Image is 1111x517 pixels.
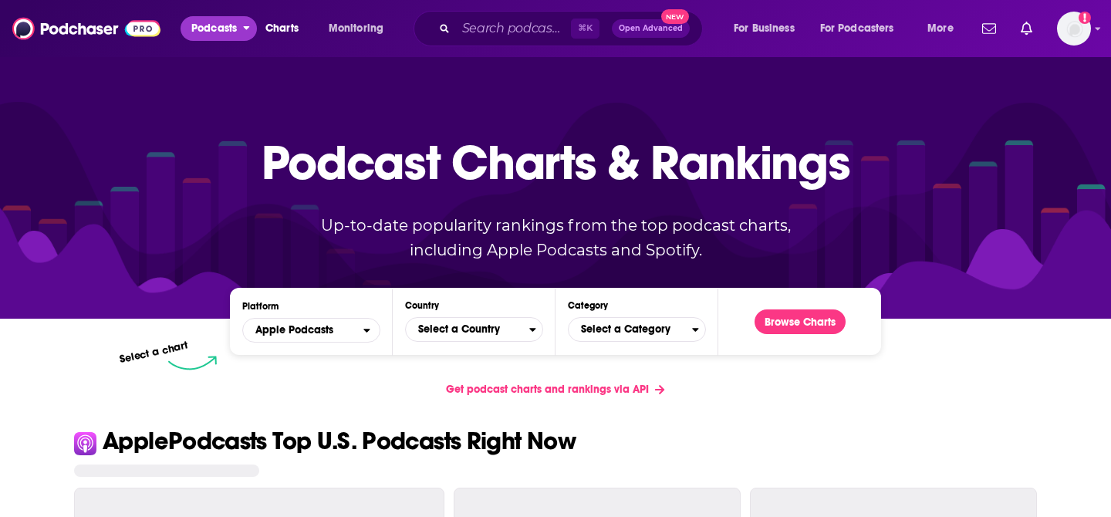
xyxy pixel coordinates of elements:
[1057,12,1091,46] span: Logged in as MScull
[1015,15,1038,42] a: Show notifications dropdown
[568,317,706,342] button: Categories
[405,317,543,342] button: Countries
[12,14,160,43] img: Podchaser - Follow, Share and Rate Podcasts
[265,18,299,39] span: Charts
[446,383,649,396] span: Get podcast charts and rankings via API
[181,16,257,41] button: open menu
[434,370,677,408] a: Get podcast charts and rankings via API
[191,18,237,39] span: Podcasts
[917,16,973,41] button: open menu
[118,339,189,366] p: Select a chart
[406,316,529,343] span: Select a Country
[255,16,308,41] a: Charts
[428,11,718,46] div: Search podcasts, credits, & more...
[1057,12,1091,46] button: Show profile menu
[723,16,814,41] button: open menu
[1079,12,1091,24] svg: Email not verified
[810,16,917,41] button: open menu
[242,318,380,343] h2: Platforms
[456,16,571,41] input: Search podcasts, credits, & more...
[103,429,576,454] p: Apple Podcasts Top U.S. Podcasts Right Now
[329,18,383,39] span: Monitoring
[661,9,689,24] span: New
[243,317,363,343] span: Apple Podcasts
[820,18,894,39] span: For Podcasters
[734,18,795,39] span: For Business
[571,19,599,39] span: ⌘ K
[976,15,1002,42] a: Show notifications dropdown
[612,19,690,38] button: Open AdvancedNew
[755,309,846,334] button: Browse Charts
[168,356,217,370] img: select arrow
[290,213,821,262] p: Up-to-date popularity rankings from the top podcast charts, including Apple Podcasts and Spotify.
[619,25,683,32] span: Open Advanced
[927,18,954,39] span: More
[1057,12,1091,46] img: User Profile
[569,316,692,343] span: Select a Category
[318,16,404,41] button: open menu
[242,318,380,343] button: open menu
[74,432,96,454] img: Apple Icon
[262,112,850,212] p: Podcast Charts & Rankings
